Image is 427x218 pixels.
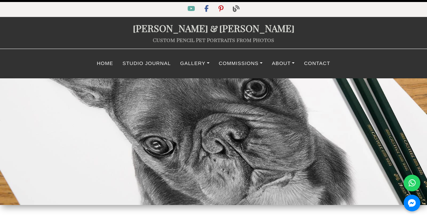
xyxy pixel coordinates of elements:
[175,57,214,70] a: Gallery
[214,57,267,70] a: Commissions
[183,6,200,12] a: YouTube
[200,6,214,12] a: Facebook
[404,175,420,191] a: WhatsApp
[92,57,118,70] a: Home
[229,6,244,12] a: Blog
[118,57,175,70] a: Studio Journal
[153,36,274,43] a: Custom Pencil Pet Portraits from Photos
[133,22,295,34] a: [PERSON_NAME]&[PERSON_NAME]
[215,6,229,12] a: Pinterest
[208,22,219,34] span: &
[267,57,300,70] a: About
[404,195,420,211] a: Messenger
[299,57,335,70] a: Contact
